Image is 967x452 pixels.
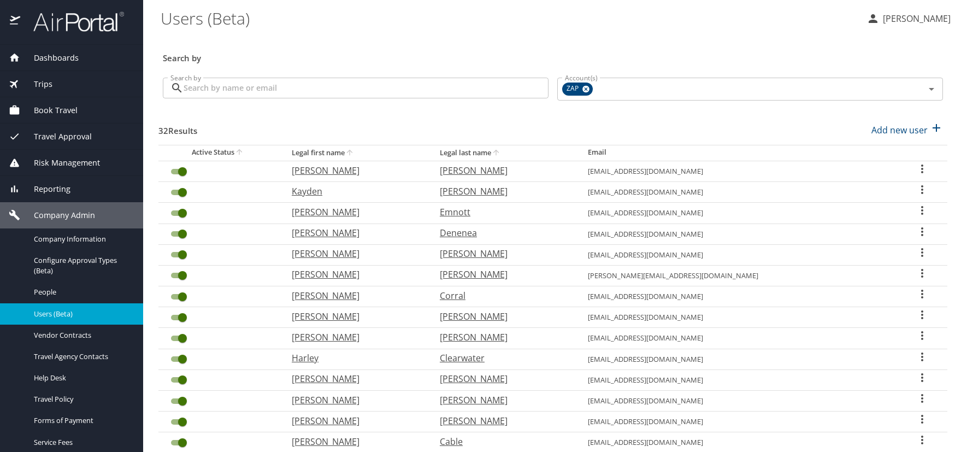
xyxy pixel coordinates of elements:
[20,157,100,169] span: Risk Management
[880,12,951,25] p: [PERSON_NAME]
[292,310,418,323] p: [PERSON_NAME]
[34,351,130,362] span: Travel Agency Contacts
[21,11,124,32] img: airportal-logo.png
[292,268,418,281] p: [PERSON_NAME]
[20,209,95,221] span: Company Admin
[431,145,579,161] th: Legal last name
[292,435,418,448] p: [PERSON_NAME]
[34,415,130,426] span: Forms of Payment
[292,206,418,219] p: [PERSON_NAME]
[234,148,245,158] button: sort
[491,148,502,159] button: sort
[292,372,418,385] p: [PERSON_NAME]
[292,226,418,239] p: [PERSON_NAME]
[579,412,897,432] td: [EMAIL_ADDRESS][DOMAIN_NAME]
[20,104,78,116] span: Book Travel
[579,328,897,349] td: [EMAIL_ADDRESS][DOMAIN_NAME]
[20,183,70,195] span: Reporting
[440,435,566,448] p: Cable
[440,414,566,427] p: [PERSON_NAME]
[862,9,955,28] button: [PERSON_NAME]
[440,268,566,281] p: [PERSON_NAME]
[579,182,897,203] td: [EMAIL_ADDRESS][DOMAIN_NAME]
[871,124,928,137] p: Add new user
[292,351,418,365] p: Harley
[440,372,566,385] p: [PERSON_NAME]
[184,78,549,98] input: Search by name or email
[292,414,418,427] p: [PERSON_NAME]
[20,131,92,143] span: Travel Approval
[440,289,566,302] p: Corral
[10,11,21,32] img: icon-airportal.png
[292,394,418,407] p: [PERSON_NAME]
[292,164,418,177] p: [PERSON_NAME]
[562,83,593,96] div: ZAP
[440,247,566,260] p: [PERSON_NAME]
[579,203,897,224] td: [EMAIL_ADDRESS][DOMAIN_NAME]
[579,244,897,265] td: [EMAIL_ADDRESS][DOMAIN_NAME]
[579,265,897,286] td: [PERSON_NAME][EMAIL_ADDRESS][DOMAIN_NAME]
[34,330,130,341] span: Vendor Contracts
[440,310,566,323] p: [PERSON_NAME]
[345,148,356,159] button: sort
[158,118,197,137] h3: 32 Results
[292,331,418,344] p: [PERSON_NAME]
[579,369,897,390] td: [EMAIL_ADDRESS][DOMAIN_NAME]
[158,145,283,161] th: Active Status
[440,206,566,219] p: Emnott
[34,255,130,276] span: Configure Approval Types (Beta)
[292,289,418,302] p: [PERSON_NAME]
[579,224,897,244] td: [EMAIL_ADDRESS][DOMAIN_NAME]
[34,394,130,404] span: Travel Policy
[161,1,858,35] h1: Users (Beta)
[440,164,566,177] p: [PERSON_NAME]
[579,349,897,369] td: [EMAIL_ADDRESS][DOMAIN_NAME]
[292,185,418,198] p: Kayden
[292,247,418,260] p: [PERSON_NAME]
[924,81,939,97] button: Open
[34,234,130,244] span: Company Information
[163,45,943,64] h3: Search by
[34,287,130,297] span: People
[579,145,897,161] th: Email
[440,226,566,239] p: Denenea
[440,185,566,198] p: [PERSON_NAME]
[579,307,897,328] td: [EMAIL_ADDRESS][DOMAIN_NAME]
[34,437,130,448] span: Service Fees
[34,373,130,383] span: Help Desk
[579,391,897,412] td: [EMAIL_ADDRESS][DOMAIN_NAME]
[34,309,130,319] span: Users (Beta)
[20,52,79,64] span: Dashboards
[440,394,566,407] p: [PERSON_NAME]
[579,286,897,307] td: [EMAIL_ADDRESS][DOMAIN_NAME]
[283,145,431,161] th: Legal first name
[562,83,585,95] span: ZAP
[867,118,947,142] button: Add new user
[579,161,897,181] td: [EMAIL_ADDRESS][DOMAIN_NAME]
[440,351,566,365] p: Clearwater
[440,331,566,344] p: [PERSON_NAME]
[20,78,52,90] span: Trips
